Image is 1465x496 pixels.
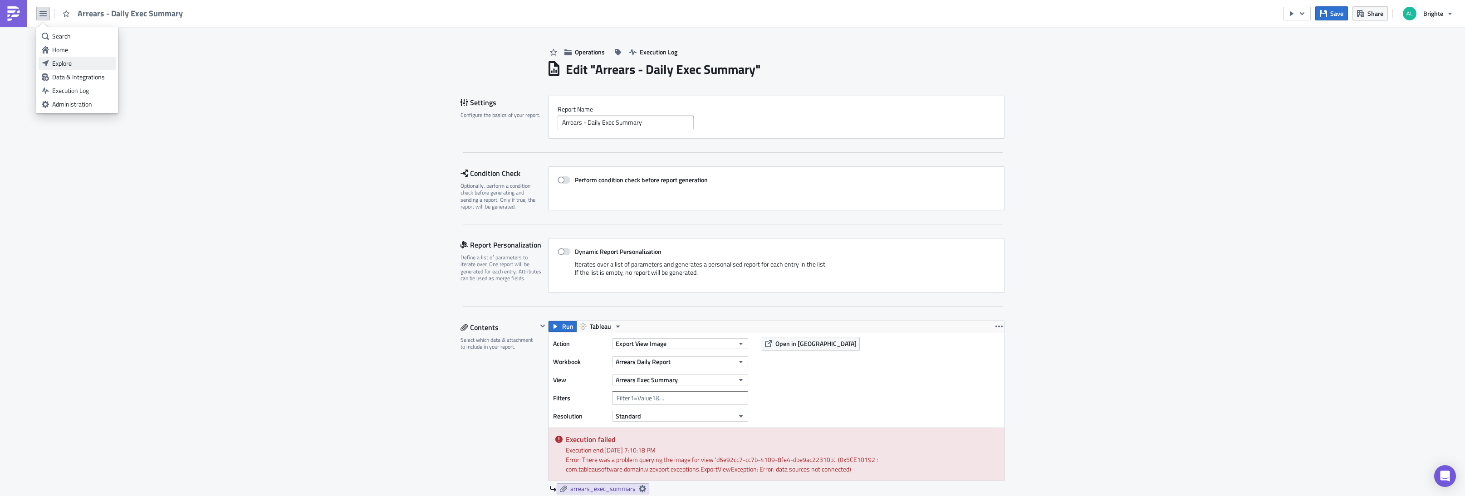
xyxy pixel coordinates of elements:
span: Save [1330,9,1343,18]
label: Resolution [553,409,608,423]
button: Arrears Exec Summary [612,374,748,385]
span: Arrears Exec Summary [616,375,678,384]
span: Open in [GEOGRAPHIC_DATA] [775,339,857,348]
label: Action [553,337,608,350]
div: Execution Log [52,86,113,95]
label: Filters [553,391,608,405]
span: Tableau [590,321,611,332]
button: Share [1352,6,1388,20]
button: Execution Log [625,45,682,59]
div: Settings [461,96,548,109]
div: Administration [52,100,113,109]
div: Open Intercom Messenger [1434,465,1456,487]
button: Brighte [1397,4,1458,24]
img: PushMetrics [6,6,21,21]
button: Run [549,321,577,332]
div: Report Personalization [461,238,548,252]
div: Search [52,32,113,41]
span: Arrears Daily Report [616,357,671,366]
span: Run [562,321,573,332]
div: Error: There was a problem querying the image for view 'd6e92cc7-cc7b-4109-8fe4-dbe9ac22310b'.. (... [566,455,998,474]
button: Save [1315,6,1348,20]
button: Operations [560,45,609,59]
img: tableau_1 [4,4,39,11]
div: Home [52,45,113,54]
label: View [553,373,608,387]
div: Contents [461,321,537,334]
div: Data & Integrations [52,73,113,82]
a: arrears_exec_summary [557,483,649,494]
button: Hide content [537,321,548,331]
body: Rich Text Area. Press ALT-0 for help. [4,4,433,11]
label: Workbook [553,355,608,369]
span: Export View Image [616,339,666,348]
span: Share [1367,9,1383,18]
div: Define a list of parameters to iterate over. One report will be generated for each entry. Attribu... [461,254,542,282]
div: Select which data & attachment to include in your report. [461,336,537,350]
span: arrears_exec_summary [570,485,636,493]
span: Brighte [1423,9,1443,18]
label: Report Nam﻿e [558,105,995,113]
button: Open in [GEOGRAPHIC_DATA] [762,337,860,350]
strong: Dynamic Report Personalization [575,247,661,256]
div: Explore [52,59,113,68]
span: Execution Log [640,47,677,57]
span: Arrears - Daily Exec Summary [78,8,184,19]
div: Condition Check [461,166,548,180]
div: Execution end: [DATE] 7:10:18 PM [566,445,998,455]
button: Tableau [576,321,625,332]
button: Arrears Daily Report [612,356,748,367]
h5: Execution failed [566,436,998,443]
button: Standard [612,411,748,422]
span: Standard [616,411,641,421]
img: Avatar [1402,6,1417,21]
div: Configure the basics of your report. [461,112,542,118]
button: Export View Image [612,338,748,349]
strong: Perform condition check before report generation [575,175,708,185]
h1: Edit " Arrears - Daily Exec Summary " [566,61,761,78]
div: Iterates over a list of parameters and generates a personalised report for each entry in the list... [558,260,995,283]
input: Filter1=Value1&... [612,391,748,405]
div: Optionally, perform a condition check before generating and sending a report. Only if true, the r... [461,182,542,210]
span: Operations [575,47,605,57]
